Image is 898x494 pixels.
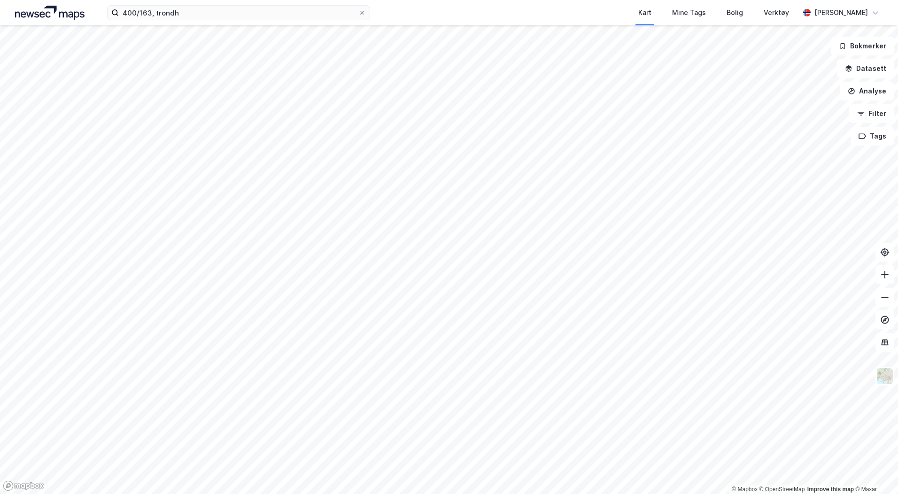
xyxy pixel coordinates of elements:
[814,7,868,18] div: [PERSON_NAME]
[119,6,358,20] input: Søk på adresse, matrikkel, gårdeiere, leietakere eller personer
[15,6,85,20] img: logo.a4113a55bc3d86da70a041830d287a7e.svg
[3,480,44,491] a: Mapbox homepage
[851,127,894,146] button: Tags
[849,104,894,123] button: Filter
[876,367,894,385] img: Z
[851,449,898,494] iframe: Chat Widget
[764,7,789,18] div: Verktøy
[638,7,651,18] div: Kart
[851,449,898,494] div: Kontrollprogram for chat
[759,486,805,493] a: OpenStreetMap
[807,486,854,493] a: Improve this map
[831,37,894,55] button: Bokmerker
[837,59,894,78] button: Datasett
[672,7,706,18] div: Mine Tags
[840,82,894,100] button: Analyse
[727,7,743,18] div: Bolig
[732,486,758,493] a: Mapbox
